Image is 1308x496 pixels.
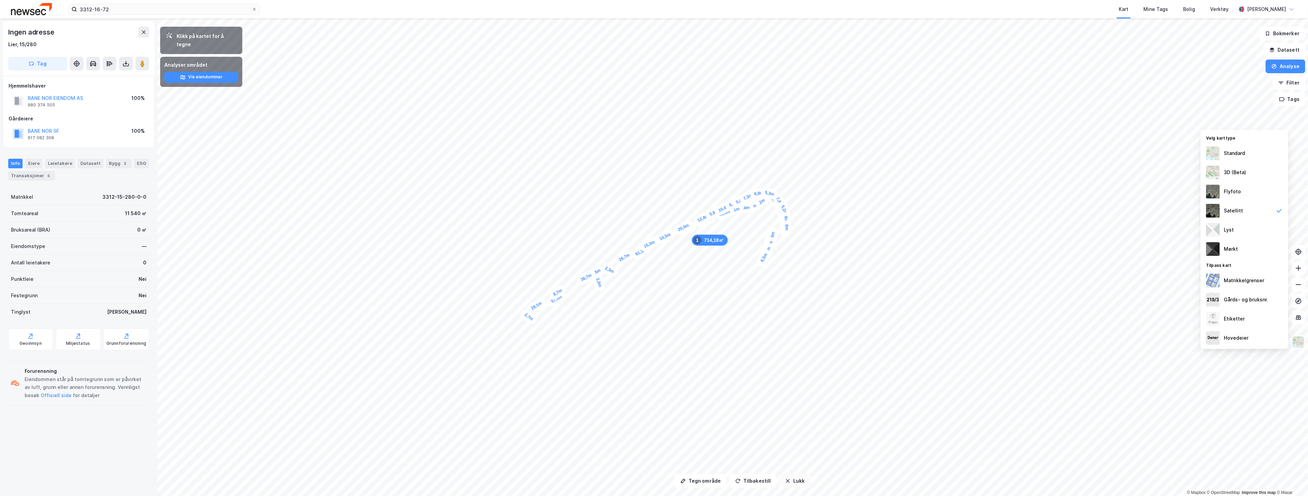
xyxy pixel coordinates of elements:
div: Map marker [780,218,790,236]
img: 9k= [1206,204,1220,218]
div: [PERSON_NAME] [1247,5,1286,13]
div: Map marker [736,203,754,214]
div: Map marker [749,187,768,199]
div: Matrikkelgrenser [1224,276,1264,285]
div: Map marker [630,243,652,261]
div: 100% [131,94,145,102]
div: Map marker [766,227,779,246]
div: Transaksjoner [8,171,55,181]
div: Map marker [760,187,780,200]
div: Map marker [771,192,788,211]
div: 3312-15-280-0-0 [102,193,146,201]
img: cadastreKeys.547ab17ec502f5a4ef2b.jpeg [1206,293,1220,306]
div: 980 374 505 [28,102,55,108]
div: 0 [143,259,146,267]
div: Analyser området [164,61,238,69]
button: Analyse [1266,60,1305,73]
div: Map marker [592,273,606,292]
div: Forurensning [25,367,146,375]
button: Tegn område [675,474,727,488]
a: Improve this map [1242,490,1276,495]
div: Eiendomstype [11,242,45,250]
div: Kontrollprogram for chat [1274,463,1308,496]
div: Ingen adresse [8,27,55,38]
button: Filter [1272,76,1305,90]
div: Klikk på kartet for å tegne [177,32,237,49]
img: newsec-logo.f6e21ccffca1b3a03d2d.png [11,3,52,15]
div: Map marker [584,264,606,282]
img: Z [1206,312,1220,326]
div: Hjemmelshaver [9,82,149,90]
div: Map marker [672,219,694,236]
div: Map marker [525,297,547,315]
div: Map marker [613,248,635,266]
button: Lukk [779,474,810,488]
div: Velg karttype [1201,131,1288,144]
div: 11 540 ㎡ [125,209,146,218]
button: Vis eiendommer [164,72,238,83]
div: [PERSON_NAME] [107,308,146,316]
div: Matrikkel [11,193,33,201]
div: Punktleie [11,275,34,283]
div: Eiere [25,159,42,168]
div: Info [8,159,23,168]
div: Map marker [704,205,724,221]
input: Søk på adresse, matrikkel, gårdeiere, leietakere eller personer [77,4,252,14]
div: Map marker [725,203,745,217]
img: Z [1206,166,1220,179]
div: Map marker [781,212,792,226]
div: ESG [134,159,149,168]
div: — [142,242,146,250]
div: Kart [1119,5,1128,13]
div: Bolig [1183,5,1195,13]
div: Map marker [600,262,619,278]
div: Grunnforurensning [106,341,146,346]
img: luj3wr1y2y3+OchiMxRmMxRlscgabnMEmZ7DJGWxyBpucwSZnsMkZbHIGm5zBJmewyRlscgabnMEmZ7DJGWxyBpucwSZnsMkZ... [1206,223,1220,237]
div: 3D (Beta) [1224,168,1246,177]
div: Antall leietakere [11,259,50,267]
div: Tilpass kart [1201,259,1288,271]
div: Lyst [1224,226,1234,234]
div: Miljøstatus [66,341,90,346]
div: Map marker [777,200,792,220]
div: Map marker [713,200,735,217]
a: OpenStreetMap [1207,490,1240,495]
div: Gårds- og bruksnr. [1224,296,1268,304]
div: Mine Tags [1143,5,1168,13]
div: Map marker [692,235,728,246]
div: Map marker [575,269,597,286]
div: Satellitt [1224,207,1243,215]
button: Datasett [1264,43,1305,57]
iframe: Chat Widget [1274,463,1308,496]
div: Bygg [106,159,131,168]
div: 917 082 308 [28,135,54,141]
div: Map marker [756,248,773,267]
div: Tomteareal [11,209,38,218]
div: Festegrunn [11,291,38,300]
div: 100% [131,127,145,135]
button: Tilbakestill [729,474,777,488]
img: Z [1292,336,1305,349]
div: Verktøy [1210,5,1229,13]
img: Z [1206,146,1220,160]
div: Nei [139,275,146,283]
div: Lier, 15/280 [8,40,37,49]
div: 0 ㎡ [137,226,146,234]
a: Mapbox [1187,490,1206,495]
div: Flyfoto [1224,187,1241,196]
div: Etiketter [1224,315,1245,323]
div: Map marker [751,193,771,211]
div: Leietakere [45,159,75,168]
div: Hovedeier [1224,334,1248,342]
div: Datasett [78,159,103,168]
img: Z [1206,185,1220,198]
button: Tags [1273,92,1305,106]
div: Eiendommen står på tomtegrunn som er påvirket av luft, grunn eller annen forurensning. Vennligst ... [25,375,146,400]
div: Map marker [548,284,567,301]
div: Tinglyst [11,308,30,316]
div: Gårdeiere [9,115,149,123]
div: Map marker [692,210,714,227]
img: nCdM7BzjoCAAAAAElFTkSuQmCC [1206,242,1220,256]
div: 1 [693,236,702,244]
div: Bruksareal (BRA) [11,226,50,234]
